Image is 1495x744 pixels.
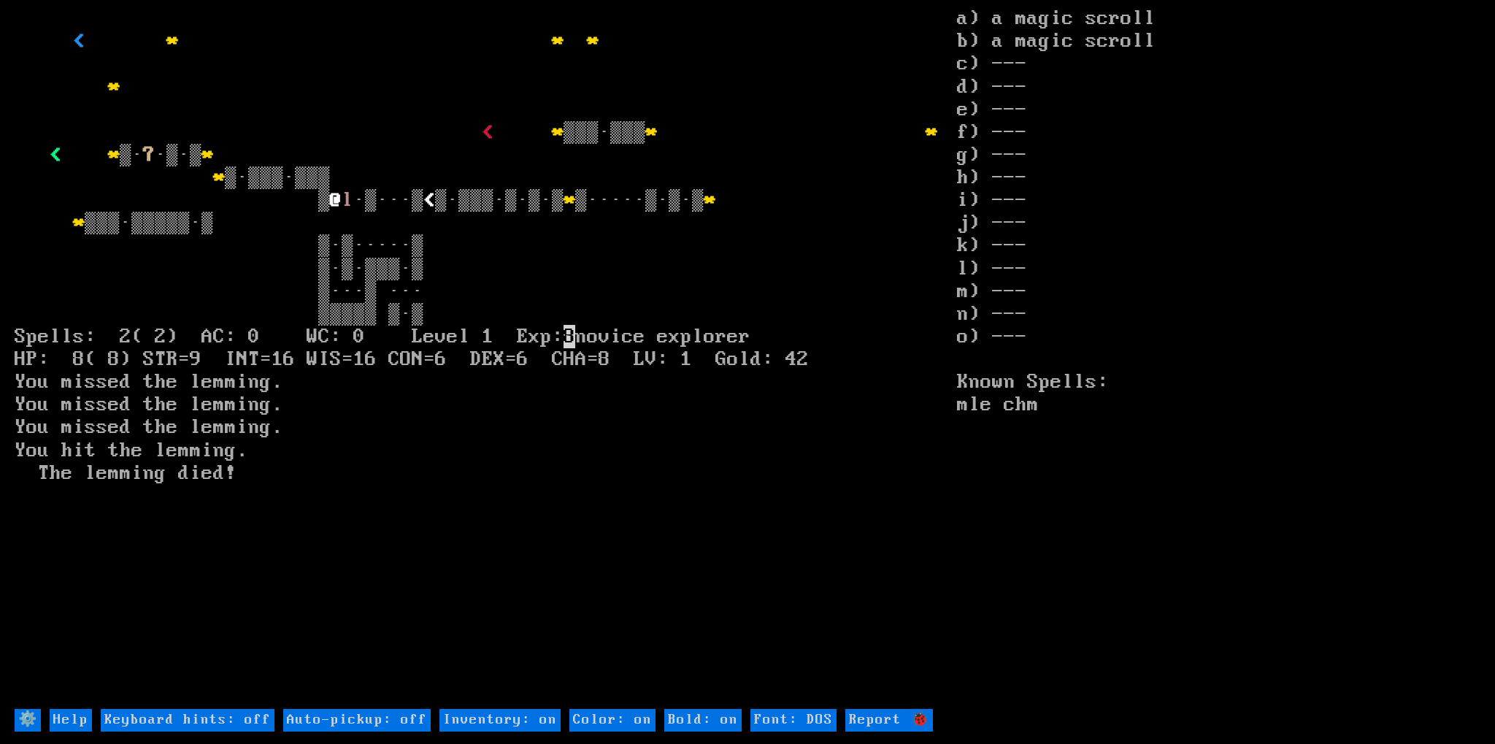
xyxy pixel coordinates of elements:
[845,709,933,732] input: Report 🐞
[423,188,435,212] font: <
[439,709,561,732] input: Inventory: on
[143,143,155,166] font: ?
[482,120,493,144] font: <
[330,188,342,212] font: @
[50,143,61,166] font: <
[15,709,41,732] input: ⚙️
[73,29,85,53] font: <
[957,7,1480,707] stats: a) a magic scroll b) a magic scroll c) --- d) --- e) --- f) --- g) --- h) --- i) --- j) --- k) --...
[569,709,656,732] input: Color: on
[50,709,92,732] input: Help
[664,709,742,732] input: Bold: on
[342,188,353,212] font: l
[101,709,274,732] input: Keyboard hints: off
[750,709,837,732] input: Font: DOS
[15,7,956,707] larn: ▒▒▒·▒▒▒ ▒· ·▒·▒ ▒·▒▒▒·▒▒▒ ▒ ·▒···▒ ▒·▒▒▒·▒·▒·▒ ▒·····▒·▒·▒ ▒▒▒·▒▒▒▒▒·▒ ▒·▒·····▒ ▒·▒·▒▒▒·▒ ▒···▒ ...
[564,325,575,348] mark: 8
[283,709,431,732] input: Auto-pickup: off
